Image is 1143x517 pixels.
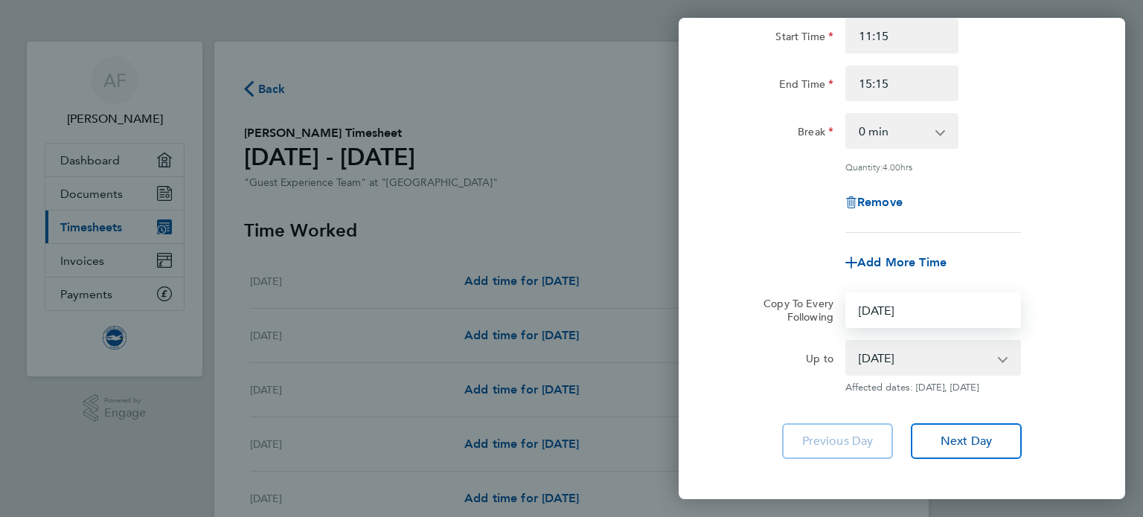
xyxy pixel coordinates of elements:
span: Affected dates: [DATE], [DATE] [845,382,1021,394]
label: End Time [779,77,833,95]
input: E.g. 08:00 [845,18,958,54]
label: Up to [806,352,833,370]
span: 4.00 [883,161,900,173]
span: Remove [857,195,903,209]
label: Start Time [775,30,833,48]
button: Remove [845,196,903,208]
label: Copy To Every Following [752,297,833,324]
button: Add More Time [845,257,947,269]
span: Next Day [941,434,992,449]
label: Break [798,125,833,143]
input: E.g. 18:00 [845,65,958,101]
button: Next Day [911,423,1022,459]
span: Add More Time [857,255,947,269]
div: Quantity: hrs [845,161,1021,173]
